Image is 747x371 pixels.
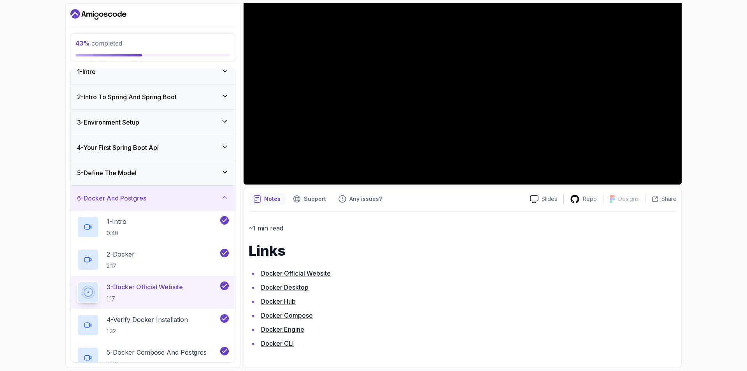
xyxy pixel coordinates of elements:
p: ~1 min read [249,223,677,234]
button: 4-Verify Docker Installation1:32 [77,314,229,336]
button: 1-Intro0:40 [77,216,229,238]
a: Repo [564,194,603,204]
a: Docker CLI [261,339,294,347]
h3: 4 - Your First Spring Boot Api [77,143,159,152]
h3: 1 - Intro [77,67,96,76]
a: Docker Desktop [261,283,309,291]
a: Docker Engine [261,325,304,333]
button: 3-Docker Official Website1:17 [77,281,229,303]
p: 5 - Docker Compose And Postgres [107,348,207,357]
button: 2-Docker2:17 [77,249,229,271]
p: Repo [583,195,597,203]
button: Share [645,195,677,203]
span: completed [75,39,122,47]
a: Docker Hub [261,297,296,305]
button: 3-Environment Setup [71,110,235,135]
a: Slides [524,195,563,203]
button: 4-Your First Spring Boot Api [71,135,235,160]
p: 4 - Verify Docker Installation [107,315,188,324]
p: 1:17 [107,295,183,302]
h1: Links [249,243,677,258]
button: 1-Intro [71,59,235,84]
h3: 5 - Define The Model [77,168,137,178]
a: Docker Official Website [261,269,331,277]
p: 0:40 [107,229,126,237]
button: 2-Intro To Spring And Spring Boot [71,84,235,109]
button: 5-Docker Compose And Postgres4:48 [77,347,229,369]
p: 1 - Intro [107,217,126,226]
p: 1:32 [107,327,188,335]
p: 3 - Docker Official Website [107,282,183,292]
p: 2 - Docker [107,250,135,259]
button: 5-Define The Model [71,160,235,185]
button: 6-Docker And Postgres [71,186,235,211]
p: 2:17 [107,262,135,270]
h3: 3 - Environment Setup [77,118,139,127]
p: Designs [618,195,639,203]
h3: 6 - Docker And Postgres [77,193,146,203]
a: Dashboard [70,8,126,21]
span: 43 % [75,39,90,47]
p: Slides [542,195,557,203]
h3: 2 - Intro To Spring And Spring Boot [77,92,177,102]
p: 4:48 [107,360,207,368]
p: Share [661,195,677,203]
a: Docker Compose [261,311,313,319]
